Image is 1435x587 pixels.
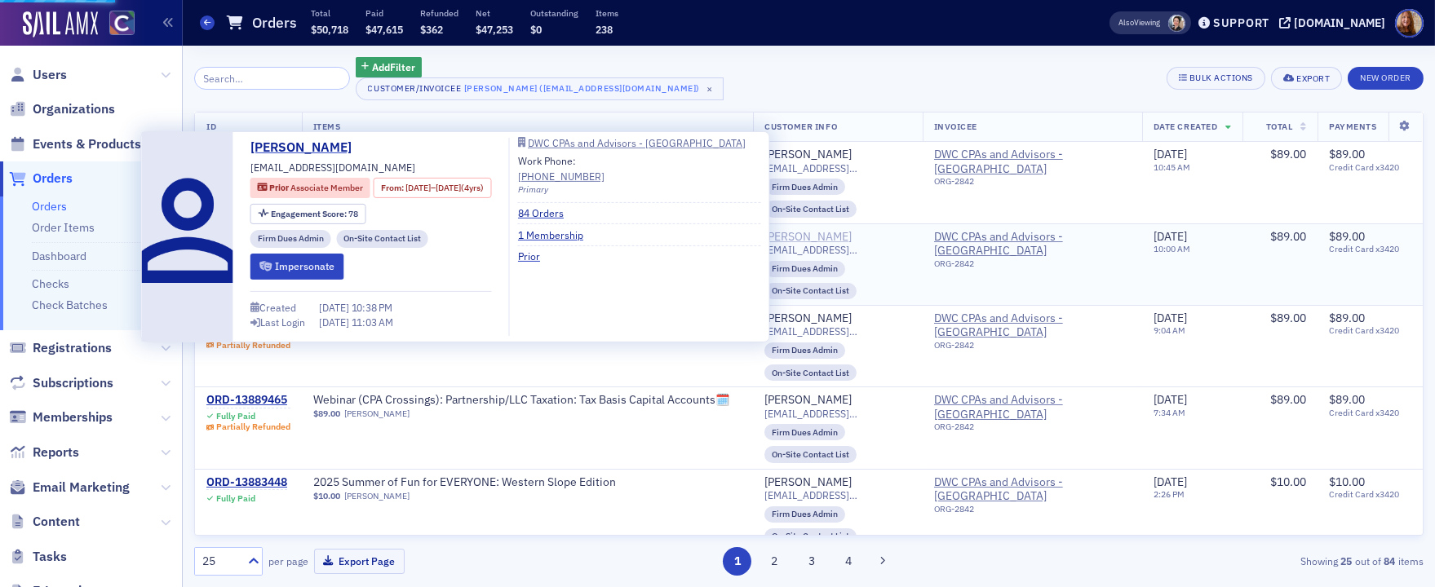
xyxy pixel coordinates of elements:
a: DWC CPAs and Advisors - [GEOGRAPHIC_DATA] [518,138,760,148]
div: Work Phone: [518,153,605,183]
a: Events & Products [9,135,141,153]
div: Partially Refunded [216,421,290,432]
a: [PERSON_NAME] [764,311,852,326]
div: Customer/Invoicee [368,83,462,94]
p: Outstanding [530,7,578,19]
img: SailAMX [109,11,135,36]
div: Fully Paid [216,493,255,504]
span: $10.00 [313,491,340,501]
label: per page [268,554,308,568]
div: Firm Dues Admin [764,424,845,440]
a: Tasks [9,548,67,566]
a: Prior [518,249,552,263]
div: Fully Paid [216,411,255,421]
span: Pamela Galey-Coleman [1168,15,1185,32]
span: [DATE] [1154,311,1187,325]
div: Bulk Actions [1189,73,1253,82]
div: Firm Dues Admin [764,342,845,359]
a: Subscriptions [9,374,113,392]
span: DWC CPAs and Advisors - Grand Junction [934,148,1131,176]
span: Items [313,121,341,132]
span: Credit Card x3420 [1329,408,1411,418]
span: 11:03 AM [352,316,393,329]
div: Showing out of items [1025,554,1424,568]
div: Firm Dues Admin [250,229,331,248]
div: Firm Dues Admin [764,506,845,523]
a: Users [9,66,67,84]
span: Registrations [33,339,112,357]
span: Engagement Score : [271,208,348,219]
span: Credit Card x3420 [1329,244,1411,254]
span: [EMAIL_ADDRESS][DOMAIN_NAME] [764,325,910,338]
span: [EMAIL_ADDRESS][DOMAIN_NAME] [764,408,910,420]
span: DWC CPAs and Advisors - Grand Junction [934,311,1131,340]
span: $89.00 [1329,229,1365,244]
a: [PERSON_NAME] [344,408,410,419]
div: ORG-2842 [934,421,1131,438]
a: Content [9,513,80,531]
a: New Order [1348,69,1424,84]
img: SailAMX [23,11,98,38]
span: [EMAIL_ADDRESS][DOMAIN_NAME] [764,489,910,501]
a: Registrations [9,339,112,357]
p: Total [311,7,348,19]
div: DWC CPAs and Advisors - [GEOGRAPHIC_DATA] [528,139,746,148]
time: 9:04 AM [1154,324,1185,336]
a: Checks [32,276,69,291]
div: On-Site Contact List [764,283,857,299]
a: [PERSON_NAME] [250,138,364,157]
span: [DATE] [319,301,352,314]
a: DWC CPAs and Advisors - [GEOGRAPHIC_DATA] [934,230,1131,258]
div: ORG-2842 [934,258,1131,275]
div: [DOMAIN_NAME] [1294,15,1385,30]
span: Organizations [33,100,115,118]
div: On-Site Contact List [764,201,857,217]
p: Paid [365,7,403,19]
span: Users [33,66,67,84]
span: [EMAIL_ADDRESS][DOMAIN_NAME] [764,162,910,174]
div: On-Site Contact List [764,528,857,545]
button: AddFilter [356,57,423,77]
button: Impersonate [250,254,344,279]
a: 84 Orders [518,205,576,220]
span: [DATE] [1154,147,1187,161]
a: [PERSON_NAME] [764,393,852,408]
button: Export [1271,67,1342,90]
a: DWC CPAs and Advisors - [GEOGRAPHIC_DATA] [934,475,1131,504]
div: [PERSON_NAME] ([EMAIL_ADDRESS][DOMAIN_NAME]) [464,80,700,96]
span: Email Marketing [33,479,130,497]
span: 10:38 PM [352,301,392,314]
input: Search… [194,67,350,90]
div: On-Site Contact List [764,364,857,381]
span: Credit Card x3420 [1329,489,1411,500]
span: DWC CPAs and Advisors - Grand Junction [934,393,1131,438]
div: From: 2021-01-11 00:00:00 [373,178,491,198]
a: [PERSON_NAME] [764,230,852,245]
span: $89.00 [1270,392,1306,407]
span: 2025 Summer of Fun for EVERYONE: Western Slope Edition [313,475,616,490]
span: Viewing [1118,17,1160,29]
a: DWC CPAs and Advisors - [GEOGRAPHIC_DATA] [934,393,1131,421]
span: Invoicee [934,121,977,132]
span: [EMAIL_ADDRESS][DOMAIN_NAME] [250,160,415,174]
time: 10:45 AM [1154,161,1190,173]
span: 238 [596,23,613,36]
span: $89.00 [313,408,340,419]
div: Firm Dues Admin [764,261,845,277]
button: 4 [835,547,863,576]
span: DWC CPAs and Advisors - Grand Junction [934,475,1131,504]
a: Dashboard [32,249,86,263]
strong: 25 [1338,554,1355,568]
button: Export Page [314,549,405,574]
span: Add Filter [372,60,415,74]
span: $0 [530,23,542,36]
span: Associate Member [290,182,363,193]
div: ORG-2842 [934,340,1131,356]
div: Created [259,303,296,312]
span: Memberships [33,408,113,426]
a: Webinar (CPA Crossings): Partnership/LLC Taxation: Tax Basis Capital Accounts🗓️ [313,393,729,408]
